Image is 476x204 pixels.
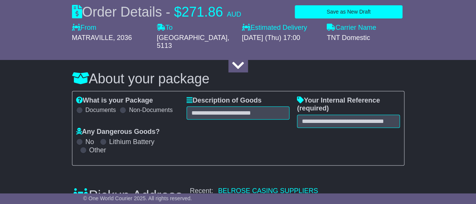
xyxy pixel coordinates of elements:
[72,188,182,203] h3: Pickup Address
[109,138,155,146] label: Lithium Battery
[187,97,262,105] label: Description of Goods
[83,195,192,201] span: © One World Courier 2025. All rights reserved.
[72,71,404,86] h3: About your package
[76,128,160,136] label: Any Dangerous Goods?
[295,5,402,18] button: Save as New Draft
[297,97,400,113] label: Your Internal Reference (required)
[86,138,94,146] label: No
[327,24,376,32] label: Carrier Name
[72,4,241,20] div: Order Details -
[129,106,173,114] label: Non-Documents
[157,34,227,41] span: [GEOGRAPHIC_DATA]
[242,34,320,42] div: [DATE] (Thu) 17:00
[72,24,96,32] label: From
[242,24,320,32] label: Estimated Delivery
[113,34,132,41] span: , 2036
[89,146,106,155] label: Other
[327,34,404,42] div: TNT Domestic
[157,24,173,32] label: To
[76,97,153,105] label: What is your Package
[86,106,116,114] label: Documents
[190,187,349,203] div: Recent:
[218,187,318,195] a: BELROSE CASING SUPPLIERS
[182,4,223,20] span: 271.86
[227,11,241,18] span: AUD
[72,34,113,41] span: MATRAVILLE
[157,34,229,50] span: , 5113
[174,4,182,20] span: $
